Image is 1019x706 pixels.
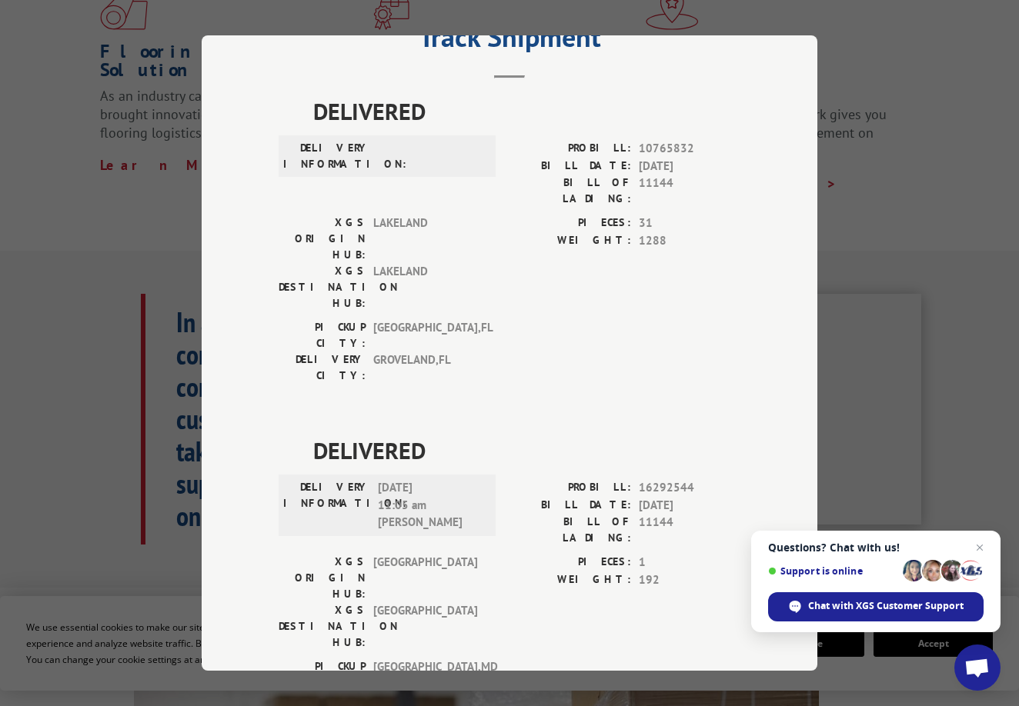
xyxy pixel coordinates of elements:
[373,658,477,691] span: [GEOGRAPHIC_DATA] , MD
[639,175,740,207] span: 11144
[373,554,477,602] span: [GEOGRAPHIC_DATA]
[509,231,631,249] label: WEIGHT:
[279,215,366,263] label: XGS ORIGIN HUB:
[279,351,366,384] label: DELIVERY CITY:
[639,215,740,232] span: 31
[639,496,740,514] span: [DATE]
[639,157,740,175] span: [DATE]
[279,658,366,691] label: PICKUP CITY:
[313,94,740,128] span: DELIVERED
[639,231,740,249] span: 1288
[378,479,482,531] span: [DATE] 11:05 am [PERSON_NAME]
[509,554,631,571] label: PIECES:
[509,514,631,546] label: BILL OF LADING:
[509,215,631,232] label: PIECES:
[313,433,740,468] span: DELIVERED
[639,514,740,546] span: 11144
[509,496,631,514] label: BILL DATE:
[279,602,366,651] label: XGS DESTINATION HUB:
[373,602,477,651] span: [GEOGRAPHIC_DATA]
[768,541,984,554] span: Questions? Chat with us!
[373,319,477,351] span: [GEOGRAPHIC_DATA] , FL
[509,157,631,175] label: BILL DATE:
[373,215,477,263] span: LAKELAND
[768,565,897,577] span: Support is online
[279,263,366,311] label: XGS DESTINATION HUB:
[639,571,740,588] span: 192
[639,554,740,571] span: 1
[509,140,631,158] label: PROBILL:
[279,26,740,55] h2: Track Shipment
[509,479,631,497] label: PROBILL:
[283,140,370,172] label: DELIVERY INFORMATION:
[768,592,984,621] div: Chat with XGS Customer Support
[971,538,989,557] span: Close chat
[639,140,740,158] span: 10765832
[373,263,477,311] span: LAKELAND
[509,571,631,588] label: WEIGHT:
[283,479,370,531] label: DELIVERY INFORMATION:
[808,599,964,613] span: Chat with XGS Customer Support
[509,175,631,207] label: BILL OF LADING:
[639,479,740,497] span: 16292544
[373,351,477,384] span: GROVELAND , FL
[279,554,366,602] label: XGS ORIGIN HUB:
[954,644,1001,691] div: Open chat
[279,319,366,351] label: PICKUP CITY:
